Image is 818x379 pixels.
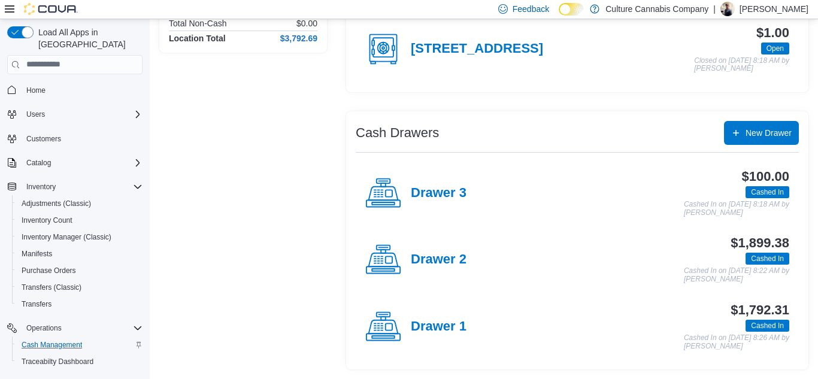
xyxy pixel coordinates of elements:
[12,353,147,370] button: Traceabilty Dashboard
[22,357,93,366] span: Traceabilty Dashboard
[26,182,56,192] span: Inventory
[169,34,226,43] h4: Location Total
[411,41,543,57] h4: [STREET_ADDRESS]
[17,196,96,211] a: Adjustments (Classic)
[17,338,143,352] span: Cash Management
[751,253,784,264] span: Cashed In
[12,279,147,296] button: Transfers (Classic)
[751,187,784,198] span: Cashed In
[2,154,147,171] button: Catalog
[12,296,147,313] button: Transfers
[22,249,52,259] span: Manifests
[2,106,147,123] button: Users
[411,186,466,201] h4: Drawer 3
[17,213,77,228] a: Inventory Count
[605,2,708,16] p: Culture Cannabis Company
[12,195,147,212] button: Adjustments (Classic)
[17,213,143,228] span: Inventory Count
[751,320,784,331] span: Cashed In
[12,336,147,353] button: Cash Management
[17,297,143,311] span: Transfers
[22,199,91,208] span: Adjustments (Classic)
[17,247,143,261] span: Manifests
[22,156,143,170] span: Catalog
[22,156,56,170] button: Catalog
[746,127,792,139] span: New Drawer
[26,134,61,144] span: Customers
[26,158,51,168] span: Catalog
[26,86,46,95] span: Home
[22,321,143,335] span: Operations
[724,121,799,145] button: New Drawer
[22,107,50,122] button: Users
[411,252,466,268] h4: Drawer 2
[22,266,76,275] span: Purchase Orders
[17,263,143,278] span: Purchase Orders
[22,283,81,292] span: Transfers (Classic)
[2,130,147,147] button: Customers
[296,19,317,28] p: $0.00
[17,230,116,244] a: Inventory Manager (Classic)
[12,212,147,229] button: Inventory Count
[756,26,789,40] h3: $1.00
[17,354,98,369] a: Traceabilty Dashboard
[684,267,789,283] p: Cashed In on [DATE] 8:22 AM by [PERSON_NAME]
[720,2,735,16] div: Chad Denson
[22,107,143,122] span: Users
[22,180,60,194] button: Inventory
[559,3,584,16] input: Dark Mode
[22,83,143,98] span: Home
[761,43,789,54] span: Open
[746,320,789,332] span: Cashed In
[17,247,57,261] a: Manifests
[742,169,789,184] h3: $100.00
[746,186,789,198] span: Cashed In
[22,340,82,350] span: Cash Management
[17,263,81,278] a: Purchase Orders
[280,34,317,43] h4: $3,792.69
[2,81,147,99] button: Home
[17,354,143,369] span: Traceabilty Dashboard
[34,26,143,50] span: Load All Apps in [GEOGRAPHIC_DATA]
[17,196,143,211] span: Adjustments (Classic)
[12,245,147,262] button: Manifests
[17,297,56,311] a: Transfers
[411,319,466,335] h4: Drawer 1
[694,57,789,73] p: Closed on [DATE] 8:18 AM by [PERSON_NAME]
[2,320,147,336] button: Operations
[767,43,784,54] span: Open
[731,236,789,250] h3: $1,899.38
[684,201,789,217] p: Cashed In on [DATE] 8:18 AM by [PERSON_NAME]
[12,229,147,245] button: Inventory Manager (Classic)
[24,3,78,15] img: Cova
[17,280,143,295] span: Transfers (Classic)
[17,280,86,295] a: Transfers (Classic)
[731,303,789,317] h3: $1,792.31
[12,262,147,279] button: Purchase Orders
[26,323,62,333] span: Operations
[17,338,87,352] a: Cash Management
[22,180,143,194] span: Inventory
[26,110,45,119] span: Users
[22,321,66,335] button: Operations
[356,126,439,140] h3: Cash Drawers
[22,131,143,146] span: Customers
[746,253,789,265] span: Cashed In
[684,334,789,350] p: Cashed In on [DATE] 8:26 AM by [PERSON_NAME]
[22,299,51,309] span: Transfers
[17,230,143,244] span: Inventory Manager (Classic)
[22,83,50,98] a: Home
[22,132,66,146] a: Customers
[713,2,716,16] p: |
[22,232,111,242] span: Inventory Manager (Classic)
[169,19,227,28] h6: Total Non-Cash
[513,3,549,15] span: Feedback
[2,178,147,195] button: Inventory
[22,216,72,225] span: Inventory Count
[740,2,808,16] p: [PERSON_NAME]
